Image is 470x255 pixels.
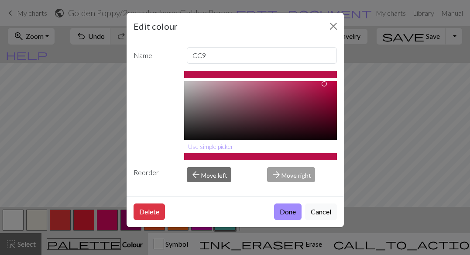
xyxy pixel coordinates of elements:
[134,203,165,220] button: Delete
[134,20,178,33] h5: Edit colour
[274,203,302,220] button: Done
[184,140,237,153] button: Use simple picker
[305,203,337,220] button: Cancel
[128,167,182,182] div: Reorder
[191,169,201,181] span: arrow_back
[128,47,182,64] label: Name
[326,19,340,33] button: Close
[187,167,231,182] button: Move left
